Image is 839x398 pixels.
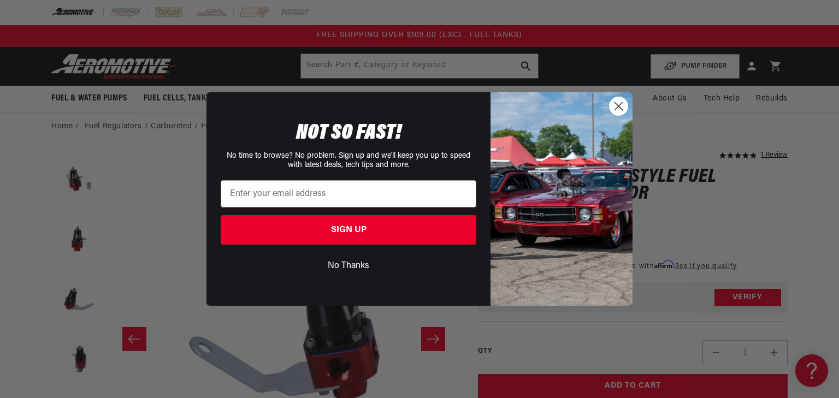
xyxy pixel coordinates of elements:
span: No time to browse? No problem. Sign up and we'll keep you up to speed with latest deals, tech tip... [227,152,470,169]
button: No Thanks [221,256,476,276]
button: SIGN UP [221,215,476,245]
button: Close dialog [609,97,628,116]
img: 85cdd541-2605-488b-b08c-a5ee7b438a35.jpeg [491,92,633,305]
span: NOT SO FAST! [296,122,401,144]
input: Enter your email address [221,180,476,207]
